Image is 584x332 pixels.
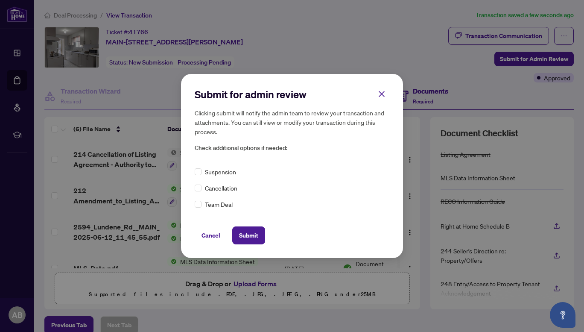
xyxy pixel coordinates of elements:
span: Cancel [201,229,220,242]
span: Submit [239,229,258,242]
span: close [378,90,385,98]
span: Cancellation [205,183,237,193]
span: Team Deal [205,200,233,209]
button: Submit [232,226,265,244]
span: Check additional options if needed: [195,143,389,153]
button: Open asap [550,302,575,328]
h2: Submit for admin review [195,88,389,101]
span: Suspension [205,167,236,176]
button: Cancel [195,226,227,244]
h5: Clicking submit will notify the admin team to review your transaction and attachments. You can st... [195,108,389,136]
